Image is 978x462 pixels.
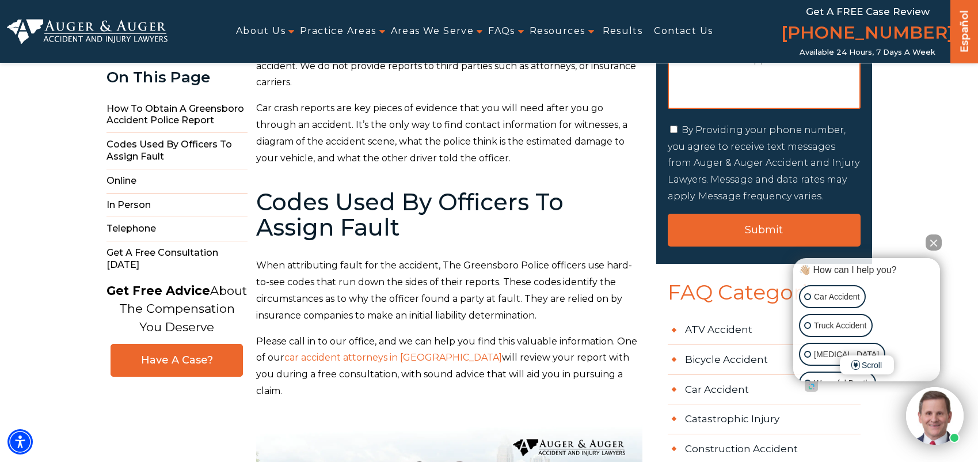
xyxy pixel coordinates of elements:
[106,194,248,218] span: In Person
[256,336,637,396] span: Please call in to our office, and we can help you find this valuable information. One of our will...
[106,241,248,277] span: Get a Free Consultation [DATE]
[781,20,954,48] a: [PHONE_NUMBER]
[814,347,879,362] p: [MEDICAL_DATA]
[7,19,168,44] img: Auger & Auger Accident and Injury Lawyers Logo
[840,355,894,374] span: Scroll
[668,124,859,202] label: By Providing your phone number, you agree to receive text messages from Auger & Auger Accident an...
[111,344,243,377] a: Have A Case?
[256,188,564,241] b: Codes Used By Officers To Assign Fault
[656,281,872,316] span: FAQ Categories
[906,387,964,445] img: Intaker widget Avatar
[106,69,248,86] div: On This Page
[814,319,866,333] p: Truck Accident
[256,103,627,163] span: Car crash reports are key pieces of evidence that you will need after you go through an accident....
[654,18,713,44] a: Contact Us
[106,217,248,241] span: Telephone
[106,97,248,134] span: How to Obtain a Greensboro Accident Police Report
[530,18,585,44] a: Resources
[106,282,247,336] p: About The Compensation You Deserve
[488,18,515,44] a: FAQs
[106,283,210,298] strong: Get Free Advice
[284,352,502,363] a: car accident attorneys in [GEOGRAPHIC_DATA]
[668,315,861,345] a: ATV Accident
[603,18,643,44] a: Results
[814,290,859,304] p: Car Accident
[7,429,33,455] div: Accessibility Menu
[106,169,248,194] span: Online
[668,345,861,375] a: Bicycle Accident
[256,260,632,320] span: When attributing fault for the accident, The Greensboro Police officers use hard-to-see codes tha...
[668,375,861,405] a: Car Accident
[391,18,474,44] a: Areas We Serve
[106,133,248,169] span: Codes Used By Officers to Assign Fault
[236,18,286,44] a: About Us
[814,376,870,391] p: Wrongful Death
[668,404,861,434] a: Catastrophic Injury
[926,234,942,251] button: Close Intaker Chat Widget
[800,48,935,57] span: Available 24 Hours, 7 Days a Week
[806,6,930,17] span: Get a FREE Case Review
[796,264,937,277] div: 👋🏼 How can I help you?
[123,354,231,367] span: Have A Case?
[805,381,818,392] a: Open intaker chat
[668,214,861,247] input: Submit
[300,18,376,44] a: Practice Areas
